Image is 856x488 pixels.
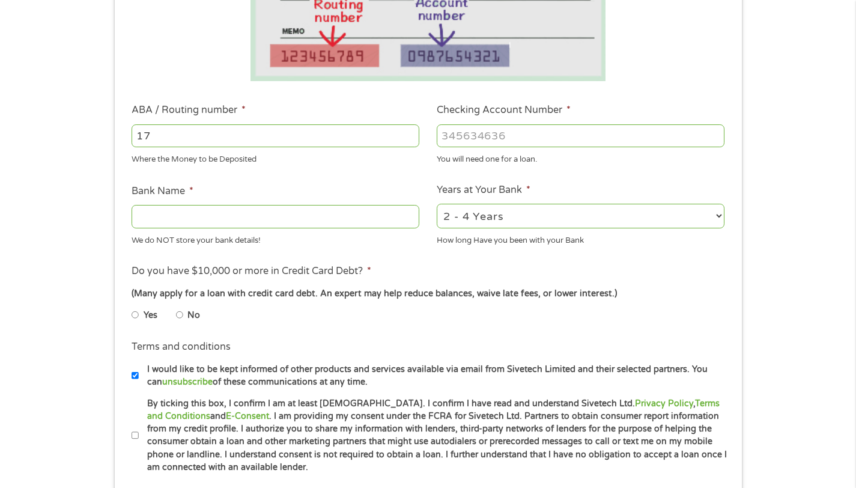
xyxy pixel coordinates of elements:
label: Terms and conditions [132,341,231,353]
a: Terms and Conditions [147,398,720,421]
div: We do NOT store your bank details! [132,230,419,246]
label: I would like to be kept informed of other products and services available via email from Sivetech... [139,363,728,389]
label: Do you have $10,000 or more in Credit Card Debt? [132,265,371,278]
div: (Many apply for a loan with credit card debt. An expert may help reduce balances, waive late fees... [132,287,724,300]
a: unsubscribe [162,377,213,387]
div: You will need one for a loan. [437,150,724,166]
label: Checking Account Number [437,104,571,117]
a: E-Consent [226,411,269,421]
label: Yes [144,309,157,322]
div: Where the Money to be Deposited [132,150,419,166]
label: Years at Your Bank [437,184,530,197]
div: How long Have you been with your Bank [437,230,724,246]
label: By ticking this box, I confirm I am at least [DEMOGRAPHIC_DATA]. I confirm I have read and unders... [139,397,728,474]
label: No [187,309,200,322]
label: Bank Name [132,185,193,198]
label: ABA / Routing number [132,104,246,117]
input: 263177916 [132,124,419,147]
a: Privacy Policy [635,398,693,409]
input: 345634636 [437,124,724,147]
